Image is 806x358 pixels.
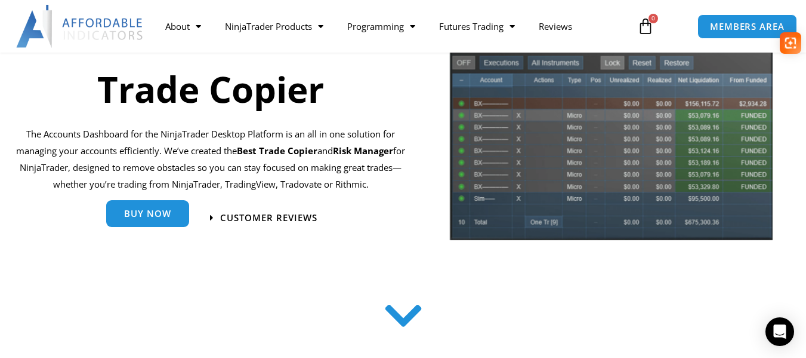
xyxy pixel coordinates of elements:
[220,213,317,222] span: Customer Reviews
[527,13,584,40] a: Reviews
[697,14,797,39] a: MEMBERS AREA
[237,145,317,157] b: Best Trade Copier
[765,317,794,346] div: Open Intercom Messenger
[213,13,335,40] a: NinjaTrader Products
[335,13,427,40] a: Programming
[710,22,785,31] span: MEMBERS AREA
[210,213,317,222] a: Customer Reviews
[9,64,413,114] h1: Trade Copier
[9,126,413,192] p: The Accounts Dashboard for the NinjaTrader Desktop Platform is an all in one solution for managin...
[427,13,527,40] a: Futures Trading
[648,14,658,23] span: 0
[449,50,774,250] img: tradecopier | Affordable Indicators – NinjaTrader
[124,211,171,220] span: Buy Now
[153,13,629,40] nav: Menu
[16,5,144,48] img: LogoAI | Affordable Indicators – NinjaTrader
[333,145,393,157] strong: Risk Manager
[106,202,189,229] a: Buy Now
[153,13,213,40] a: About
[619,9,672,44] a: 0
